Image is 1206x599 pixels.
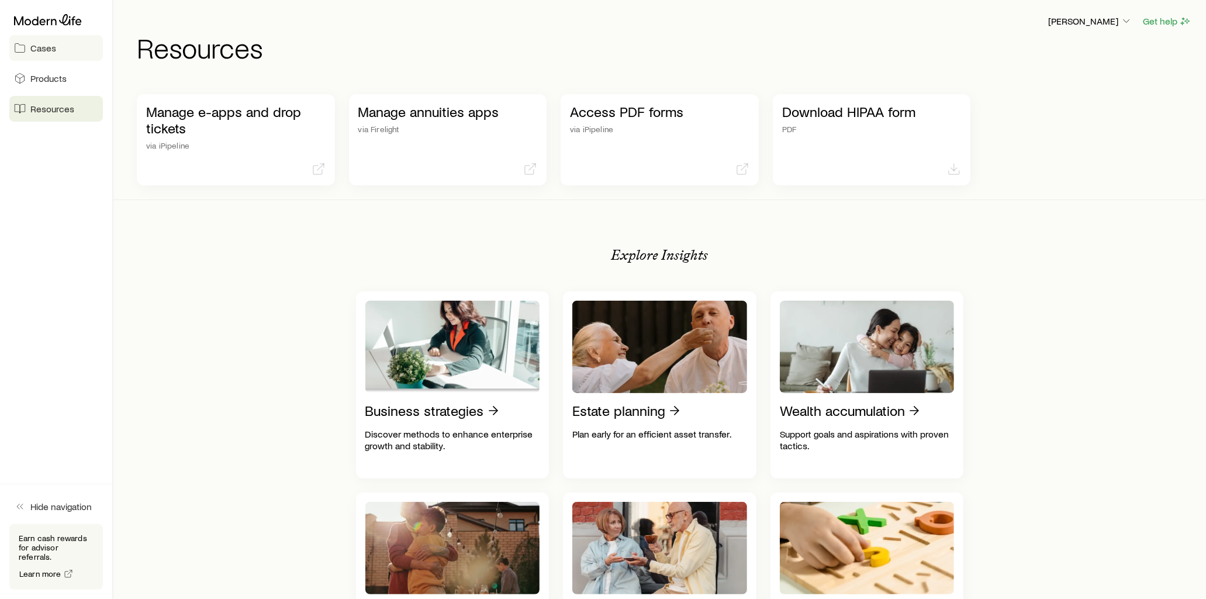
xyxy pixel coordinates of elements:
p: Estate planning [572,402,665,419]
p: PDF [782,125,962,134]
p: Access PDF forms [570,104,749,120]
h1: Resources [137,33,1192,61]
p: Manage annuities apps [358,104,538,120]
img: Wealth accumulation [780,301,955,393]
p: Discover methods to enhance enterprise growth and stability. [365,428,540,452]
span: Hide navigation [30,501,92,512]
p: [PERSON_NAME] [1048,15,1132,27]
p: Support goals and aspirations with proven tactics. [780,428,955,452]
button: [PERSON_NAME] [1048,15,1133,29]
p: Manage e-apps and drop tickets [146,104,326,136]
span: Products [30,73,67,84]
button: Hide navigation [9,494,103,519]
img: Business strategies [365,301,540,393]
a: Resources [9,96,103,122]
p: via iPipeline [146,141,326,150]
img: Retirement [365,502,540,594]
span: Resources [30,103,74,115]
a: Estate planningPlan early for an efficient asset transfer. [563,291,756,478]
span: Learn more [19,570,61,578]
p: Business strategies [365,402,484,419]
p: Plan early for an efficient asset transfer. [572,428,747,440]
a: Cases [9,35,103,61]
img: Charitable giving [572,502,747,594]
img: Estate planning [572,301,747,393]
button: Get help [1142,15,1192,28]
a: Download HIPAA formPDF [773,94,971,185]
a: Wealth accumulationSupport goals and aspirations with proven tactics. [770,291,964,478]
a: Products [9,66,103,91]
img: Product guides [780,502,955,594]
p: Download HIPAA form [782,104,962,120]
div: Earn cash rewards for advisor referrals.Learn more [9,524,103,590]
p: via Firelight [358,125,538,134]
p: Wealth accumulation [780,402,905,419]
p: Explore Insights [611,247,709,263]
p: via iPipeline [570,125,749,134]
p: Earn cash rewards for advisor referrals. [19,533,94,562]
span: Cases [30,42,56,54]
a: Business strategiesDiscover methods to enhance enterprise growth and stability. [356,291,550,478]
